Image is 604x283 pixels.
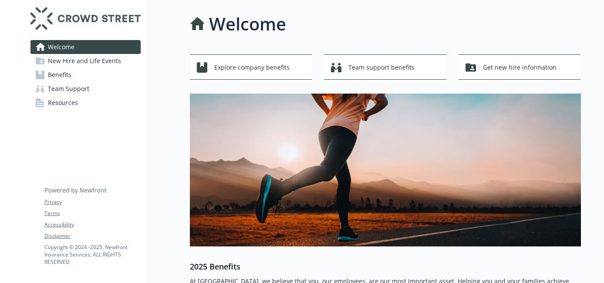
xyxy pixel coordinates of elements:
[190,94,581,246] img: overview page banner
[48,68,71,82] span: Benefits
[324,54,446,80] button: Team support benefits
[190,260,581,273] h3: 2025 Benefits
[30,68,141,82] a: Benefits
[48,40,74,54] span: Welcome
[30,54,141,68] a: New Hire and Life Events
[48,54,121,68] span: New Hire and Life Events
[44,221,140,229] a: Accessibility
[44,232,140,240] a: Disclaimer
[44,198,140,206] a: Privacy
[30,40,141,54] a: Welcome
[348,59,415,76] span: Team support benefits
[48,96,78,110] span: Resources
[44,209,140,217] a: Terms
[190,54,312,80] button: Explore company benefits
[48,82,89,96] span: Team Support
[209,11,286,37] h1: Welcome
[30,96,141,110] a: Resources
[483,59,557,76] span: Get new hire information
[44,243,140,266] p: Copyright © 2024 - 2025 , Newfront Insurance Services, ALL RIGHTS RESERVED
[459,54,581,80] button: Get new hire information
[30,82,141,96] a: Team Support
[214,59,290,76] span: Explore company benefits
